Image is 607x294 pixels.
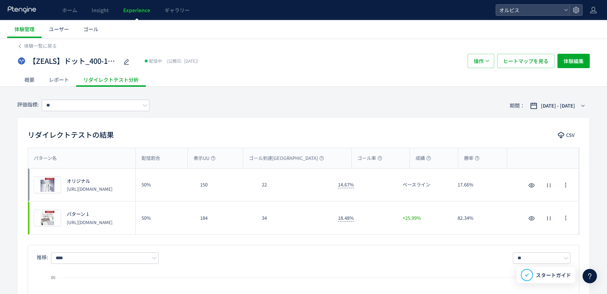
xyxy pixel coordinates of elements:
[564,54,584,68] span: 体験編集
[536,271,571,279] span: スタートガイド
[464,155,479,162] span: 勝率
[452,201,507,234] div: 82.34%
[34,155,57,162] span: パターン名
[67,211,89,218] span: パターン 1
[149,57,162,65] span: 配信中
[256,201,332,234] div: 34
[37,253,48,261] span: 推移:
[416,155,431,162] span: 成績
[34,210,61,226] img: 25deb656e288668a6f4f9d285640aa131757408470877.jpeg
[510,100,525,112] span: 期間：
[167,58,182,64] span: (公開日:
[123,6,150,14] span: Experience
[136,201,194,234] div: 50%
[142,155,160,162] span: 配信割合
[468,54,494,68] button: 操作
[503,54,548,68] span: ヒートマップを見る
[357,155,382,162] span: ゴール率
[24,42,57,49] span: 体験一覧に戻る
[474,54,484,68] span: 操作
[29,56,119,66] span: 【ZEALS】ドット_400-1vs413-9
[165,6,190,14] span: ギャラリー
[554,129,579,141] button: CSV
[51,275,55,280] text: 60
[194,201,256,234] div: 184
[49,25,69,33] span: ユーザー
[62,6,77,14] span: ホーム
[338,214,354,222] span: 18.48%
[403,215,421,222] span: +25.99%
[76,72,146,87] div: リダイレクトテスト分析
[42,72,76,87] div: レポート
[256,169,332,201] div: 22
[136,169,194,201] div: 50%
[338,181,354,188] span: 14.67%
[17,101,39,108] span: 評価指標:
[194,155,216,162] span: 表示UU
[194,169,256,201] div: 150
[452,169,507,201] div: 17.66%
[497,5,561,15] span: オルビス
[67,186,112,192] p: https://pr.orbis.co.jp/cosmetics/udot/400-1/
[92,6,109,14] span: Insight
[28,129,114,141] h2: リダイレクトテストの結果
[83,25,98,33] span: ゴール
[67,219,112,225] p: https://pr.orbis.co.jp/cosmetics/udot/413-9/
[14,25,34,33] span: 体験管理
[497,54,555,68] button: ヒートマップを見る
[557,54,590,68] button: 体験編集
[403,181,430,188] span: ベースライン
[67,178,90,185] span: オリジナル
[165,58,201,64] span: [DATE]）
[17,72,42,87] div: 概要
[566,129,575,141] span: CSV
[34,177,61,193] img: fc9dacf259fa478d5dc8458799a8ce281757408470862.jpeg
[541,102,575,109] span: [DATE] - [DATE]
[525,100,590,112] button: [DATE] - [DATE]
[249,155,324,162] span: ゴール到達[GEOGRAPHIC_DATA]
